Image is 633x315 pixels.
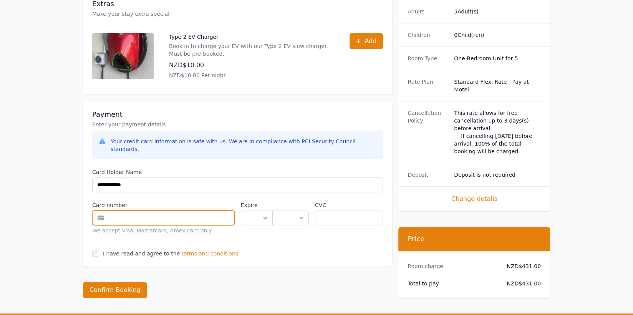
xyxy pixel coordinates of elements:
p: NZD$10.00 Per night [169,71,334,79]
span: terms and conditions [181,250,238,257]
dt: Adults [408,8,448,15]
h3: Price [408,234,541,244]
div: Your credit card information is safe with us. We are in compliance with PCI Security Council stan... [111,138,377,153]
p: Enter your payment details [92,121,383,128]
label: Card Holder Name [92,168,383,176]
span: Change details [408,194,541,204]
dt: Room Type [408,55,448,62]
label: . [273,201,309,209]
dt: Deposit [408,171,448,179]
dt: Room charge [408,262,494,270]
div: This rate allows for free cancellation up to 3 days(s) before arrival. If cancelling [DATE] befor... [454,109,541,155]
img: Type 2 EV Charger [92,33,154,79]
p: Type 2 EV Charger [169,33,334,41]
dt: Children [408,31,448,39]
p: Book in to charge your EV with our Type 2 EV slow charger. Must be pre-booked. [169,42,334,58]
label: Card number [92,201,235,209]
dd: NZD$431.00 [500,262,541,270]
dt: Cancellation Policy [408,109,448,155]
dd: 5 Adult(s) [454,8,541,15]
button: Add [350,33,383,49]
label: I have read and agree to the [103,250,180,257]
p: NZD$10.00 [169,61,334,70]
label: CVC [315,201,383,209]
dt: Rate Plan [408,78,448,93]
dd: NZD$431.00 [500,280,541,287]
h3: Payment [92,110,383,119]
dd: One Bedroom Unit for 5 [454,55,541,62]
span: Add [365,36,376,46]
label: Expire [241,201,273,209]
dd: Deposit is not required [454,171,541,179]
dd: Standard Flexi Rate - Pay at Motel [454,78,541,93]
dd: 0 Child(ren) [454,31,541,39]
div: We accept Visa, Mastercard, Amex card only. [92,227,235,234]
dt: Total to pay [408,280,494,287]
button: Confirm Booking [83,282,147,298]
p: Make your stay extra special [92,10,383,18]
